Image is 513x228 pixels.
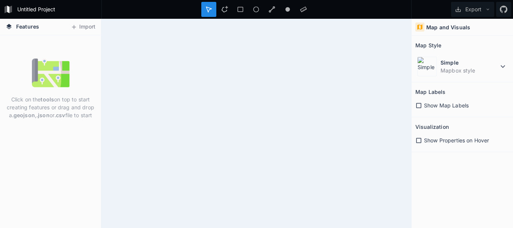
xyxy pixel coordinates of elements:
strong: .json [36,112,50,118]
strong: tools [41,96,54,103]
dt: Simple [441,59,498,66]
button: Import [67,21,99,33]
strong: .geojson [12,112,35,118]
h4: Map and Visuals [426,23,470,31]
span: Features [16,23,39,30]
h2: Visualization [415,121,449,133]
img: empty [32,54,69,92]
p: Click on the on top to start creating features or drag and drop a , or file to start [6,95,95,119]
h2: Map Labels [415,86,445,98]
img: Simple [417,57,437,76]
span: Show Map Labels [424,101,469,109]
span: Show Properties on Hover [424,136,489,144]
strong: .csv [54,112,65,118]
dd: Mapbox style [441,66,498,74]
button: Export [451,2,494,17]
h2: Map Style [415,39,441,51]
